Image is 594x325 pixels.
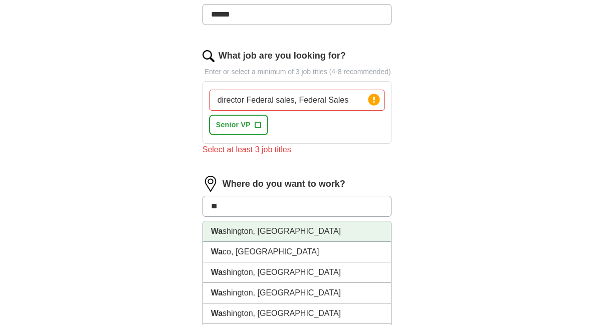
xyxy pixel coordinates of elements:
li: co, [GEOGRAPHIC_DATA] [203,242,391,262]
li: shington, [GEOGRAPHIC_DATA] [203,221,391,242]
img: location.png [203,176,219,192]
strong: Wa [211,268,223,276]
div: Select at least 3 job titles [203,144,392,156]
label: Where do you want to work? [223,177,345,191]
img: search.png [203,50,215,62]
strong: Wa [211,247,223,256]
li: shington, [GEOGRAPHIC_DATA] [203,303,391,324]
li: shington, [GEOGRAPHIC_DATA] [203,283,391,303]
li: shington, [GEOGRAPHIC_DATA] [203,262,391,283]
strong: Wa [211,288,223,297]
span: Senior VP [216,120,251,130]
input: Type a job title and press enter [209,90,385,111]
strong: Wa [211,309,223,317]
button: Senior VP [209,115,268,135]
label: What job are you looking for? [219,49,346,63]
strong: Wa [211,227,223,235]
p: Enter or select a minimum of 3 job titles (4-8 recommended) [203,67,392,77]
